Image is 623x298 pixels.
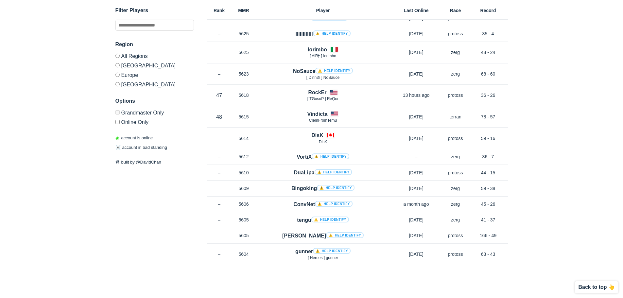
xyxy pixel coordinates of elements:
[232,217,256,223] p: 5605
[390,30,442,37] p: [DATE]
[207,169,232,176] p: –
[115,54,194,61] label: All Regions
[232,71,256,77] p: 5623
[232,232,256,239] p: 5605
[442,185,469,192] p: zerg
[115,117,194,125] label: Only show accounts currently laddering
[232,201,256,207] p: 5606
[469,114,508,120] p: 78 - 57
[469,92,508,98] p: 36 - 26
[207,92,232,99] p: 47
[207,30,232,37] p: –
[232,114,256,120] p: 5615
[291,184,355,192] h4: Bingoking
[115,7,194,14] h3: Filter Players
[469,169,508,176] p: 44 - 15
[115,110,194,117] label: Only Show accounts currently in Grandmaster
[442,92,469,98] p: protoss
[311,217,349,222] a: ⚠️ Help identify
[308,46,327,53] h4: Iorimbo
[313,30,351,36] a: ⚠️ Help identify
[207,8,232,13] h6: Rank
[115,160,120,165] span: 🛠
[442,135,469,142] p: protoss
[312,153,349,159] a: ⚠️ Help identify
[311,15,348,21] a: ⚠️ Help identify
[115,145,121,150] span: ☠️
[232,251,256,257] p: 5604
[115,70,194,79] label: Europe
[469,232,508,239] p: 166 - 49
[115,145,167,151] p: account in bad standing
[115,82,120,86] input: [GEOGRAPHIC_DATA]
[115,110,120,114] input: Grandmaster Only
[207,201,232,207] p: –
[442,232,469,239] p: protoss
[294,169,352,176] h4: DuaLipa
[308,255,338,260] span: [ Heroes ] gunner
[442,217,469,223] p: zerg
[442,49,469,56] p: zerg
[115,41,194,48] h3: Region
[469,217,508,223] p: 41 - 37
[232,169,256,176] p: 5610
[390,217,442,223] p: [DATE]
[319,140,327,144] span: DisK
[442,71,469,77] p: zerg
[115,73,120,77] input: Europe
[442,169,469,176] p: protoss
[115,135,119,140] span: ◉
[469,8,508,13] h6: Record
[207,217,232,223] p: –
[442,8,469,13] h6: Race
[295,30,350,38] h4: llllllllllll
[115,159,194,166] p: built by @
[469,153,508,160] p: 36 - 7
[309,118,337,123] span: ClemFromTemu
[469,185,508,192] p: 59 - 38
[390,185,442,192] p: [DATE]
[390,71,442,77] p: [DATE]
[469,30,508,37] p: 35 - 4
[115,135,153,141] p: account is online
[232,92,256,98] p: 5618
[390,232,442,239] p: [DATE]
[315,68,353,74] a: ⚠️ Help identify
[313,248,351,254] a: ⚠️ Help identify
[308,89,326,96] h4: RockEr
[232,30,256,37] p: 5625
[442,153,469,160] p: zerg
[390,201,442,207] p: a month ago
[315,201,353,207] a: ⚠️ Help identify
[207,185,232,192] p: –
[115,63,120,67] input: [GEOGRAPHIC_DATA]
[390,153,442,160] p: –
[390,251,442,257] p: [DATE]
[232,135,256,142] p: 5614
[306,75,339,80] span: [ Dinn3r ] NoSauce
[469,49,508,56] p: 48 - 24
[469,251,508,257] p: 63 - 43
[232,185,256,192] p: 5609
[207,153,232,160] p: –
[115,61,194,70] label: [GEOGRAPHIC_DATA]
[297,153,349,161] h4: VortiX
[115,120,120,124] input: Online Only
[232,49,256,56] p: 5625
[295,248,351,255] h4: gunner
[207,113,232,121] p: 48
[317,185,355,191] a: ⚠️ Help identify
[207,232,232,239] p: –
[293,67,353,75] h4: NoSauce
[442,201,469,207] p: zerg
[469,71,508,77] p: 68 - 60
[115,54,120,58] input: All Regions
[390,8,442,13] h6: Last Online
[326,232,364,238] a: ⚠️ Help identify
[390,49,442,56] p: [DATE]
[307,110,328,118] h4: Vindicta
[140,160,161,165] a: DavidChan
[390,114,442,120] p: [DATE]
[390,92,442,98] p: 13 hours ago
[311,131,323,139] h4: DisK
